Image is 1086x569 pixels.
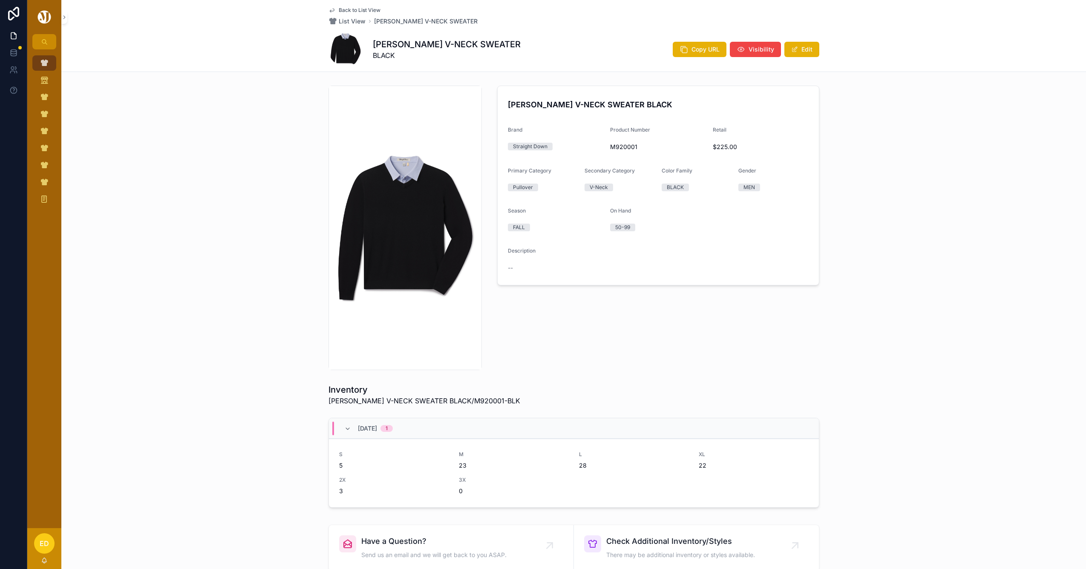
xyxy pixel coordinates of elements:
[361,551,507,559] span: Send us an email and we will get back to you ASAP.
[374,17,478,26] a: [PERSON_NAME] V-NECK SWEATER
[743,184,755,191] div: MEN
[36,10,52,24] img: App logo
[508,167,551,174] span: Primary Category
[610,143,706,151] span: M920001
[713,126,726,133] span: Retail
[339,461,449,470] span: 5
[328,7,380,14] a: Back to List View
[358,424,377,433] span: [DATE]
[610,207,631,214] span: On Hand
[513,143,547,150] div: Straight Down
[40,538,49,549] span: ED
[513,184,533,191] div: Pullover
[699,461,809,470] span: 22
[459,461,569,470] span: 23
[459,477,569,483] span: 3X
[508,264,513,272] span: --
[27,49,61,218] div: scrollable content
[699,451,809,458] span: XL
[328,17,366,26] a: List View
[615,224,630,231] div: 50-99
[513,224,525,231] div: FALL
[610,126,650,133] span: Product Number
[339,477,449,483] span: 2X
[386,425,388,432] div: 1
[508,247,536,254] span: Description
[606,551,755,559] span: There may be additional inventory or styles available.
[590,184,608,191] div: V-Neck
[713,143,809,151] span: $225.00
[585,167,635,174] span: Secondary Category
[459,487,569,495] span: 0
[508,207,526,214] span: Season
[329,439,819,507] a: S5M23L28XL222X33X0
[662,167,692,174] span: Color Family
[508,126,522,133] span: Brand
[328,384,520,396] h1: Inventory
[329,132,481,323] img: s4XQeTbumPW82-mpUuNLsvPj1LvlnTjFLqXVBn4yqnM-s_1500x1500.jpg
[606,535,755,547] span: Check Additional Inventory/Styles
[508,99,809,110] h4: [PERSON_NAME] V-NECK SWEATER BLACK
[579,461,689,470] span: 28
[339,17,366,26] span: List View
[784,42,819,57] button: Edit
[579,451,689,458] span: L
[361,535,507,547] span: Have a Question?
[691,45,720,54] span: Copy URL
[673,42,726,57] button: Copy URL
[339,451,449,458] span: S
[339,487,449,495] span: 3
[749,45,774,54] span: Visibility
[373,50,521,60] span: BLACK
[373,38,521,50] h1: [PERSON_NAME] V-NECK SWEATER
[730,42,781,57] button: Visibility
[339,7,380,14] span: Back to List View
[459,451,569,458] span: M
[667,184,684,191] div: BLACK
[738,167,756,174] span: Gender
[328,396,520,406] span: [PERSON_NAME] V-NECK SWEATER BLACK/M920001-BLK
